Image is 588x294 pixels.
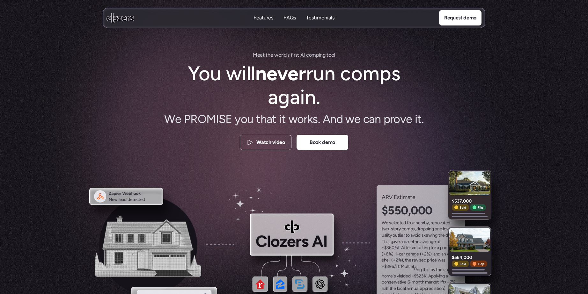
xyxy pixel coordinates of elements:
span: g [414,251,416,257]
span: e [426,232,428,239]
span: i [319,51,320,59]
span: t [382,226,383,233]
span: o [278,51,281,59]
a: Book demo [297,135,348,150]
span: s [427,267,430,273]
h2: We PROMISE you that it works. And we can prove it. [154,111,434,127]
span: y [433,267,435,273]
span: r [412,257,414,264]
span: 3 [386,245,389,251]
span: i [416,265,417,272]
span: $ [384,245,387,251]
p: Testimonials [306,21,334,28]
span: o [415,232,417,239]
span: n [415,220,418,226]
p: Request demo [444,14,476,22]
span: r [403,251,405,257]
span: f [404,245,406,251]
span: f [398,263,399,270]
span: e [394,220,397,226]
span: c [432,257,435,264]
span: l [413,264,414,270]
span: w [274,51,278,59]
span: f [291,51,293,59]
span: c [382,279,384,285]
span: n [320,51,323,59]
span: % [388,251,392,257]
span: l [402,273,403,279]
span: s [408,239,410,245]
span: r [427,239,429,245]
span: K [424,273,427,279]
span: n [386,279,389,285]
span: a [384,232,386,239]
span: d [416,226,419,233]
span: % [398,257,402,264]
span: b [404,239,406,245]
span: i [409,263,410,270]
span: i [428,226,429,233]
span: s [419,257,421,264]
span: m [407,226,410,233]
span: g [431,239,433,245]
span: i [432,232,433,239]
span: , [403,257,404,264]
span: u [418,245,420,251]
span: t [406,232,407,239]
span: l [283,51,284,59]
span: f [439,239,441,245]
span: $ [384,263,387,270]
span: g [391,239,393,245]
span: ~ [411,273,414,279]
span: l [394,220,395,226]
span: s [396,245,398,251]
span: 2 [419,273,421,279]
span: M [253,51,257,59]
span: h [437,267,440,273]
span: e [410,239,413,245]
span: s [413,226,415,233]
span: o [421,226,423,233]
span: y [414,264,416,271]
span: a [412,251,414,257]
strong: never [255,61,306,85]
span: i [414,239,415,245]
span: r [410,251,412,257]
span: a [401,239,403,245]
span: i [292,51,294,59]
span: l [386,232,387,239]
span: $ [414,273,416,279]
span: a [401,251,403,257]
span: - [389,226,391,233]
span: s [389,220,391,226]
a: Request demo [439,10,481,25]
span: r [281,51,283,59]
span: f [407,220,408,226]
span: p [425,226,428,233]
span: o [435,226,437,233]
span: ( [382,251,383,257]
span: e [401,220,404,226]
span: n [435,220,437,226]
span: A [428,273,431,279]
span: y [427,220,429,226]
span: A [300,51,304,59]
span: a [433,251,436,257]
span: y [390,232,392,239]
span: i [386,239,387,245]
span: o [394,226,397,233]
span: l [407,263,408,270]
span: % [427,251,430,257]
span: d [403,220,406,226]
span: d [403,273,406,279]
span: l [399,232,400,239]
span: t [398,232,399,239]
span: w [428,232,432,239]
span: r [430,220,432,226]
span: t [400,220,401,226]
span: a [393,239,395,245]
span: v [416,257,418,264]
span: o [328,51,331,59]
span: i [400,232,401,239]
span: a [408,251,410,257]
